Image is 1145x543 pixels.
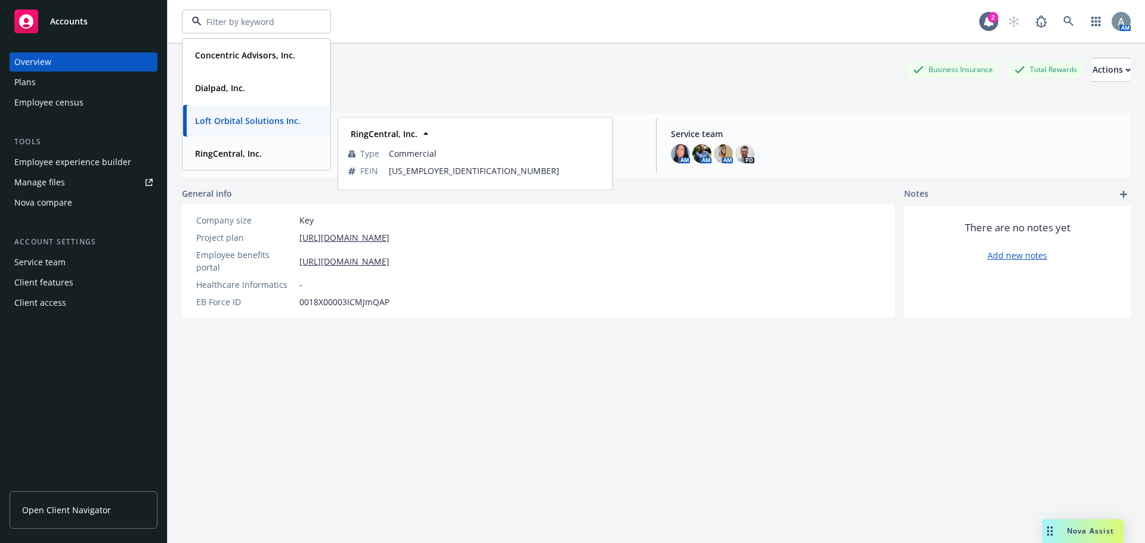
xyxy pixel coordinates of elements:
input: Filter by keyword [202,15,307,28]
div: Service team [14,253,66,272]
div: Business Insurance [907,62,999,77]
a: Service team [10,253,157,272]
img: photo [692,144,711,163]
div: Project plan [196,231,295,244]
div: Manage files [14,173,65,192]
a: Employee experience builder [10,153,157,172]
span: Nova Assist [1067,526,1114,536]
a: Employee census [10,93,157,112]
span: 0018X00003ICMJmQAP [299,296,389,308]
div: Employee benefits portal [196,249,295,274]
div: Client access [14,293,66,312]
button: Nova Assist [1042,519,1124,543]
div: Client features [14,273,73,292]
div: Employee census [14,93,83,112]
div: Plans [14,73,36,92]
span: There are no notes yet [965,221,1070,235]
div: Total Rewards [1008,62,1083,77]
span: - [299,278,302,291]
a: Start snowing [1002,10,1026,33]
span: Commercial [389,147,602,160]
strong: Dialpad, Inc. [195,82,245,94]
span: Key [299,214,314,226]
div: Account settings [10,236,157,248]
button: Actions [1093,58,1131,82]
div: Actions [1093,58,1131,81]
div: Drag to move [1042,519,1057,543]
a: Overview [10,52,157,72]
div: Overview [14,52,51,72]
a: Client features [10,273,157,292]
div: Company size [196,214,295,226]
a: [URL][DOMAIN_NAME] [299,255,389,268]
span: [US_EMPLOYER_IDENTIFICATION_NUMBER] [389,165,602,177]
img: photo [735,144,754,163]
img: photo [1112,12,1131,31]
span: General info [182,187,232,200]
a: Client access [10,293,157,312]
span: Accounts [50,17,88,26]
div: Nova compare [14,193,72,212]
a: Accounts [10,5,157,38]
strong: Concentric Advisors, Inc. [195,49,295,61]
img: photo [671,144,690,163]
div: Employee experience builder [14,153,131,172]
div: EB Force ID [196,296,295,308]
a: Search [1057,10,1081,33]
a: Manage files [10,173,157,192]
span: Service team [671,128,1121,140]
div: 2 [988,12,998,23]
a: Add new notes [988,249,1047,262]
a: [URL][DOMAIN_NAME] [299,231,389,244]
span: FEIN [360,165,378,177]
a: Plans [10,73,157,92]
img: photo [714,144,733,163]
a: Nova compare [10,193,157,212]
a: add [1116,187,1131,201]
strong: Loft Orbital Solutions Inc. [195,115,301,126]
strong: RingCentral, Inc. [351,128,417,139]
span: Notes [904,187,929,201]
a: Report a Bug [1029,10,1053,33]
a: Switch app [1084,10,1108,33]
span: Type [360,147,379,160]
div: Healthcare Informatics [196,278,295,291]
span: Open Client Navigator [22,504,111,516]
div: Tools [10,136,157,148]
strong: RingCentral, Inc. [195,148,262,159]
